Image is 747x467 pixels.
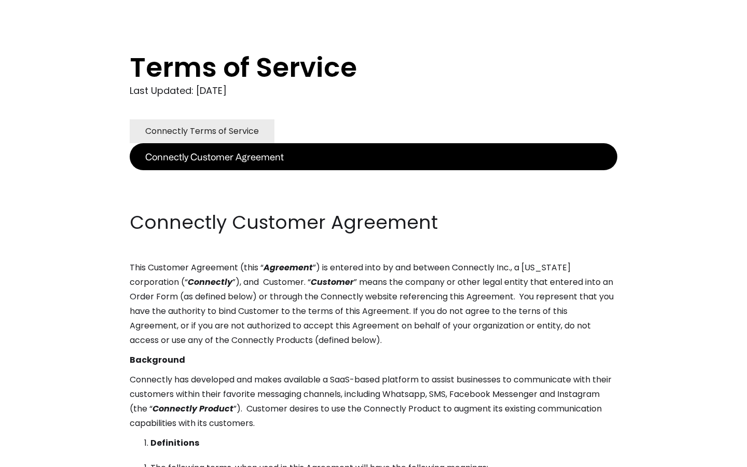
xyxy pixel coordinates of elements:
[264,262,313,273] em: Agreement
[153,403,233,415] em: Connectly Product
[311,276,354,288] em: Customer
[130,52,576,83] h1: Terms of Service
[130,170,617,185] p: ‍
[150,437,199,449] strong: Definitions
[130,260,617,348] p: This Customer Agreement (this “ ”) is entered into by and between Connectly Inc., a [US_STATE] co...
[130,210,617,236] h2: Connectly Customer Agreement
[188,276,232,288] em: Connectly
[21,449,62,463] ul: Language list
[145,149,284,164] div: Connectly Customer Agreement
[10,448,62,463] aside: Language selected: English
[130,354,185,366] strong: Background
[130,373,617,431] p: Connectly has developed and makes available a SaaS-based platform to assist businesses to communi...
[130,83,617,99] div: Last Updated: [DATE]
[130,190,617,204] p: ‍
[145,124,259,139] div: Connectly Terms of Service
